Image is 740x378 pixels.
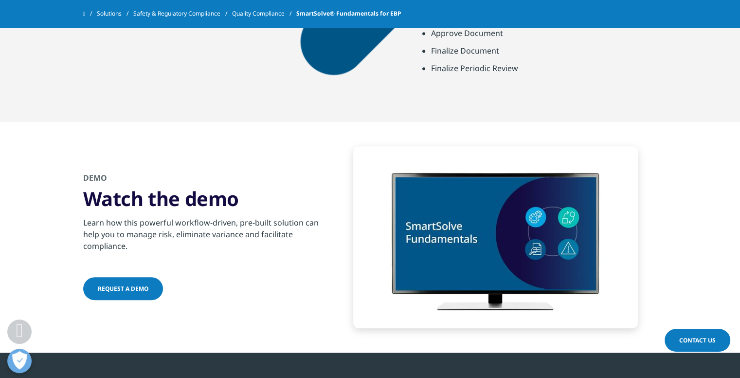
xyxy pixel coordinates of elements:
span: Request a Demo [98,284,148,293]
a: Quality Compliance [232,5,296,22]
a: Contact Us [665,329,730,352]
li: Finalize Periodic Review [431,62,657,80]
a: Solutions [97,5,133,22]
a: Safety & Regulatory Compliance [133,5,232,22]
button: Open Preferences [7,349,32,373]
a: Request a Demo [83,277,163,300]
h3: Watch the demo [83,187,319,211]
span: SmartSolve® Fundamentals for EBP [296,5,401,22]
span: Contact Us [679,336,716,344]
h2: DEMO [83,172,319,187]
li: Approve Document [431,27,657,45]
li: Finalize Document [431,45,657,62]
p: Learn how this powerful workflow-driven, pre-built solution can help you to manage risk, eliminat... [83,217,319,258]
